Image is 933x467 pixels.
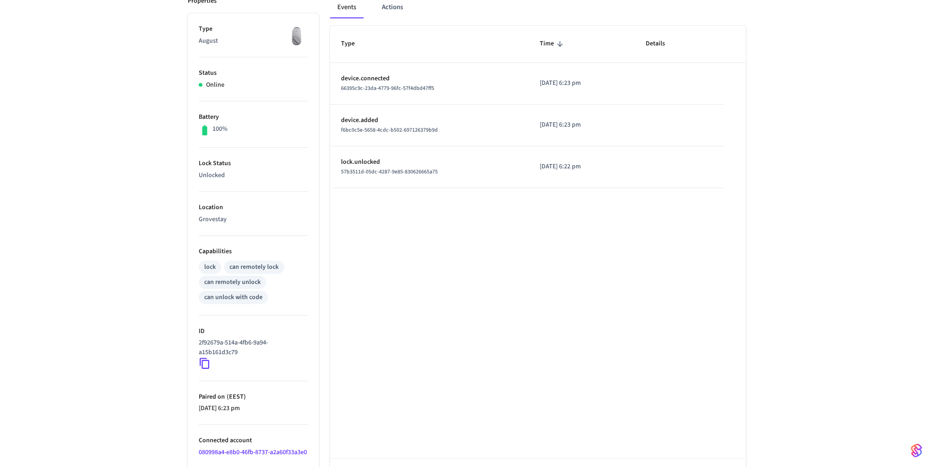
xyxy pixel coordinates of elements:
p: 100% [212,124,228,134]
span: Details [645,37,676,51]
p: [DATE] 6:22 pm [540,162,624,172]
div: can remotely unlock [204,278,261,287]
p: [DATE] 6:23 pm [540,120,624,130]
p: Unlocked [199,171,308,180]
p: device.connected [341,74,518,83]
p: [DATE] 6:23 pm [199,404,308,413]
p: Battery [199,112,308,122]
p: ID [199,327,308,336]
span: ( EEST ) [225,392,246,401]
span: Type [341,37,367,51]
div: can remotely lock [229,262,279,272]
p: lock.unlocked [341,157,518,167]
p: Grovestay [199,215,308,224]
img: SeamLogoGradient.69752ec5.svg [911,443,922,458]
p: Capabilities [199,247,308,256]
img: August Wifi Smart Lock 3rd Gen, Silver, Front [285,24,308,47]
p: [DATE] 6:23 pm [540,78,624,88]
p: Status [199,68,308,78]
p: Type [199,24,308,34]
p: Connected account [199,436,308,445]
p: Paired on [199,392,308,402]
p: Location [199,203,308,212]
a: 080998a4-e8b0-46fb-8737-a2a60f33a3e0 [199,448,307,457]
div: can unlock with code [204,293,263,302]
span: 66395c9c-23da-4779-96fc-57f4dbd47ff5 [341,84,434,92]
span: f6bc0c5e-5658-4cdc-b502-697126379b9d [341,126,438,134]
p: Lock Status [199,159,308,168]
table: sticky table [330,26,746,188]
div: lock [204,262,216,272]
p: August [199,36,308,46]
span: Time [540,37,566,51]
span: 57b3511d-05dc-4287-9e85-830626665a75 [341,168,438,176]
p: 2f92679a-514a-4fb6-9a94-a15b161d3c79 [199,338,304,357]
p: Online [206,80,224,90]
p: device.added [341,116,518,125]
